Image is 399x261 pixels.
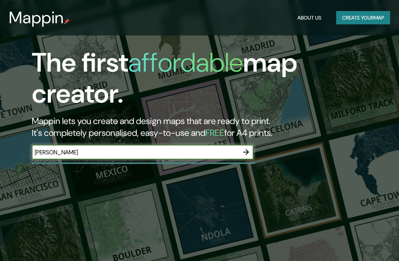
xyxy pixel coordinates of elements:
[333,232,391,253] iframe: Help widget launcher
[32,148,239,157] input: Choose your favourite place
[336,11,390,25] button: Create yourmap
[294,11,324,25] button: About Us
[128,45,243,80] h1: affordable
[205,127,224,138] h5: FREE
[9,8,64,27] h3: Mappin
[64,18,70,24] img: mappin-pin
[32,115,351,139] h2: Mappin lets you create and design maps that are ready to print. It's completely personalised, eas...
[32,47,351,115] h1: The first map creator.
